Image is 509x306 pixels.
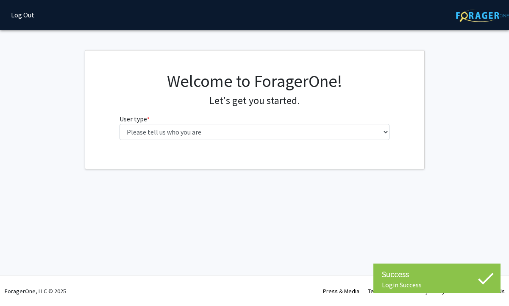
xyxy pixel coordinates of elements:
[456,9,509,22] img: ForagerOne Logo
[5,276,66,306] div: ForagerOne, LLC © 2025
[120,95,389,107] h4: Let's get you started.
[120,114,150,124] label: User type
[120,71,389,91] h1: Welcome to ForagerOne!
[368,287,401,295] a: Terms of Use
[382,268,492,281] div: Success
[382,281,492,289] div: Login Success
[323,287,359,295] a: Press & Media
